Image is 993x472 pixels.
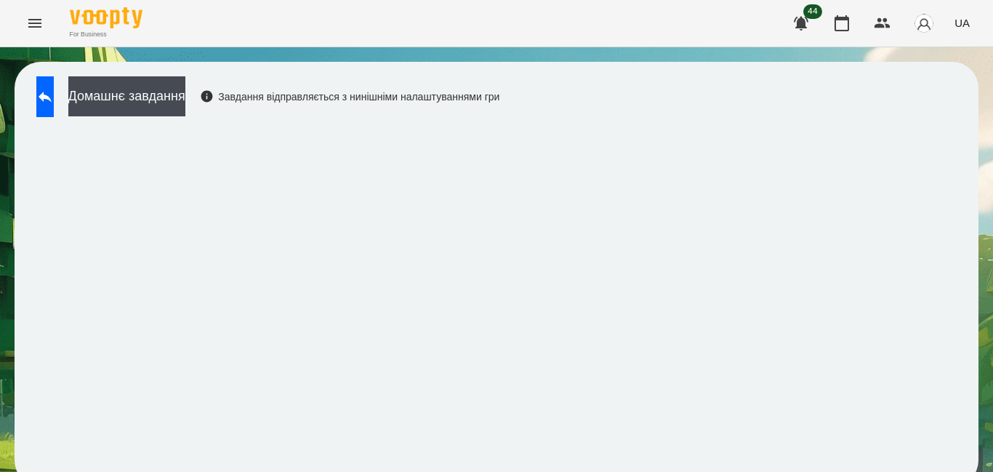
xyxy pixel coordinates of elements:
[954,15,970,31] span: UA
[17,6,52,41] button: Menu
[70,7,142,28] img: Voopty Logo
[68,76,185,116] button: Домашнє завдання
[200,89,500,104] div: Завдання відправляється з нинішніми налаштуваннями гри
[949,9,976,36] button: UA
[803,4,822,19] span: 44
[914,13,934,33] img: avatar_s.png
[70,30,142,39] span: For Business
